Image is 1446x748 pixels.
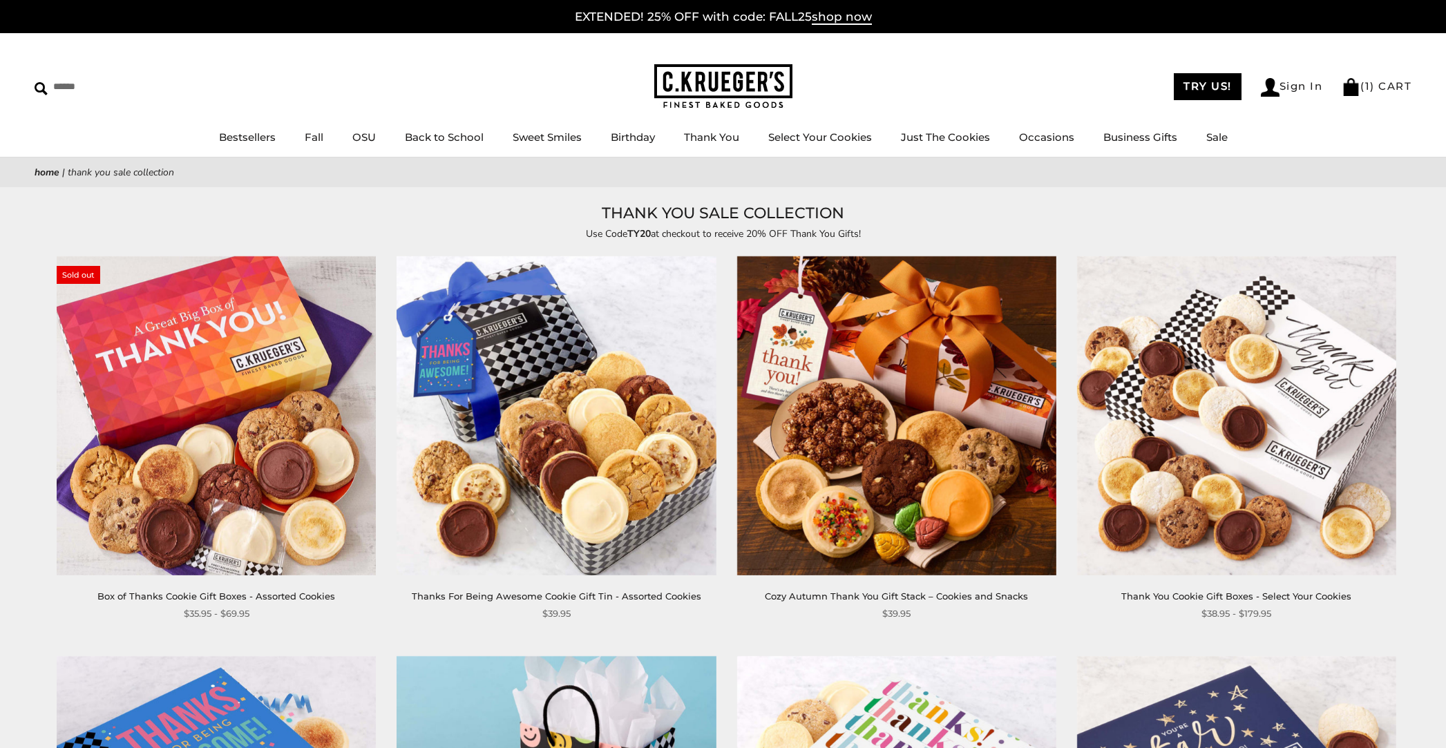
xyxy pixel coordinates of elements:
[1365,79,1371,93] span: 1
[1206,131,1228,144] a: Sale
[1121,591,1351,602] a: Thank You Cookie Gift Boxes - Select Your Cookies
[1342,79,1411,93] a: (1) CART
[305,131,323,144] a: Fall
[1174,73,1242,100] a: TRY US!
[219,131,276,144] a: Bestsellers
[901,131,990,144] a: Just The Cookies
[1261,78,1279,97] img: Account
[62,166,65,179] span: |
[611,131,655,144] a: Birthday
[542,606,571,621] span: $39.95
[35,82,48,95] img: Search
[768,131,872,144] a: Select Your Cookies
[765,591,1028,602] a: Cozy Autumn Thank You Gift Stack – Cookies and Snacks
[575,10,872,25] a: EXTENDED! 25% OFF with code: FALL25shop now
[513,131,582,144] a: Sweet Smiles
[397,256,716,575] img: Thanks For Being Awesome Cookie Gift Tin - Assorted Cookies
[35,164,1411,180] nav: breadcrumbs
[68,166,174,179] span: THANK YOU SALE COLLECTION
[812,10,872,25] span: shop now
[35,76,199,97] input: Search
[405,131,484,144] a: Back to School
[1077,256,1396,575] img: Thank You Cookie Gift Boxes - Select Your Cookies
[736,256,1056,575] img: Cozy Autumn Thank You Gift Stack – Cookies and Snacks
[1201,606,1271,621] span: $38.95 - $179.95
[654,64,792,109] img: C.KRUEGER'S
[684,131,739,144] a: Thank You
[627,227,651,240] strong: TY20
[1103,131,1177,144] a: Business Gifts
[352,131,376,144] a: OSU
[412,591,701,602] a: Thanks For Being Awesome Cookie Gift Tin - Assorted Cookies
[184,606,249,621] span: $35.95 - $69.95
[57,266,100,284] span: Sold out
[35,166,59,179] a: Home
[1342,78,1360,96] img: Bag
[55,201,1391,226] h1: THANK YOU SALE COLLECTION
[1019,131,1074,144] a: Occasions
[57,256,376,575] img: Box of Thanks Cookie Gift Boxes - Assorted Cookies
[406,226,1041,242] p: Use Code at checkout to receive 20% OFF Thank You Gifts!
[1261,78,1323,97] a: Sign In
[882,606,911,621] span: $39.95
[97,591,335,602] a: Box of Thanks Cookie Gift Boxes - Assorted Cookies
